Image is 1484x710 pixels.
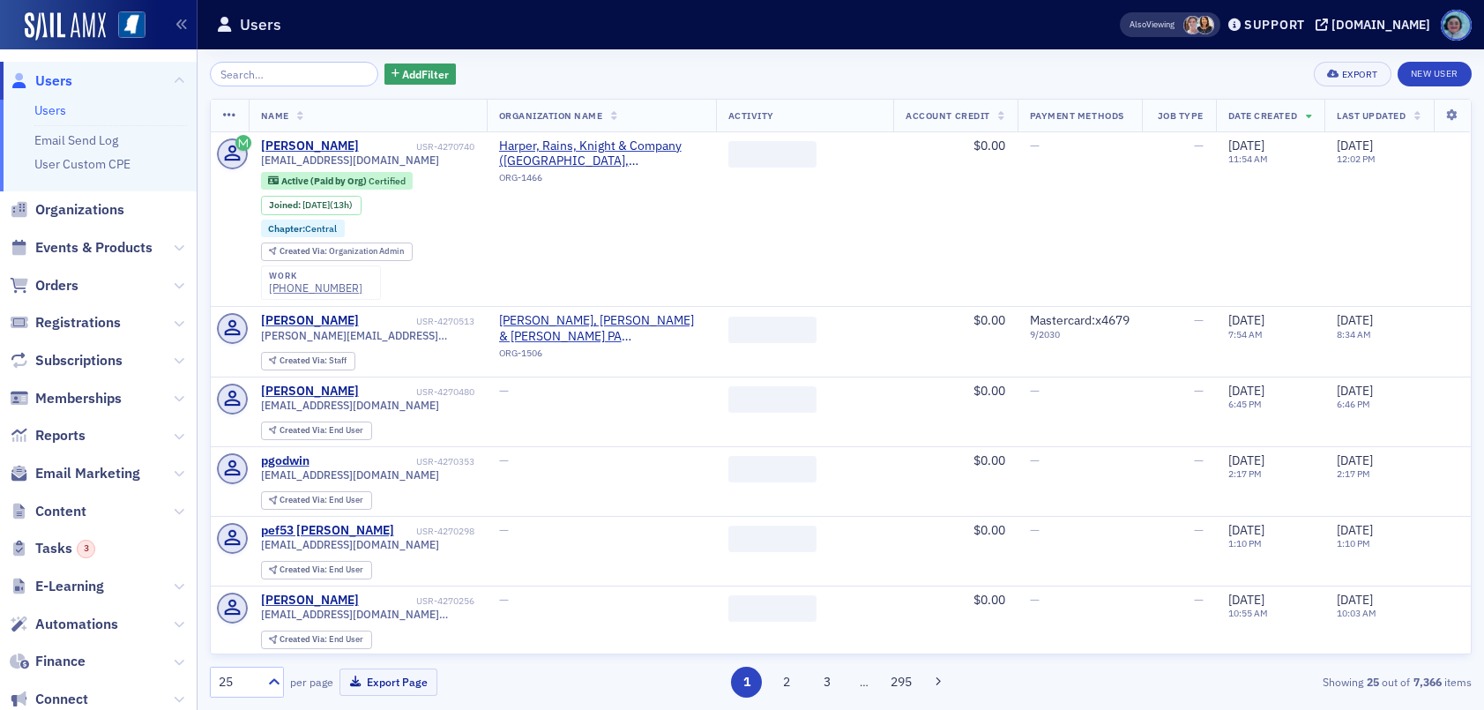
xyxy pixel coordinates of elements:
span: Active (Paid by Org) [281,175,369,187]
span: [DATE] [1337,312,1373,328]
div: 3 [77,540,95,558]
span: ‌ [728,141,817,168]
button: AddFilter [384,64,457,86]
a: SailAMX [25,12,106,41]
span: Organization Name [499,109,603,122]
span: Created Via : [280,245,329,257]
div: Also [1130,19,1146,30]
button: 295 [885,667,916,698]
span: [EMAIL_ADDRESS][DOMAIN_NAME] [261,468,439,482]
span: [DATE] [1228,383,1264,399]
span: Email Marketing [35,464,140,483]
span: Organizations [35,200,124,220]
span: Payment Methods [1030,109,1124,122]
a: Subscriptions [10,351,123,370]
div: Joined: 2025-09-25 00:00:00 [261,196,362,215]
span: [DATE] [1228,312,1264,328]
span: [DATE] [1228,522,1264,538]
span: — [1030,452,1040,468]
time: 2:17 PM [1228,467,1262,480]
input: Search… [210,62,378,86]
span: — [1030,138,1040,153]
span: Noma Burge [1196,16,1214,34]
div: Created Via: End User [261,491,372,510]
span: — [1030,592,1040,608]
span: [DATE] [1337,138,1373,153]
span: Content [35,502,86,521]
span: $0.00 [973,452,1005,468]
a: Orders [10,276,78,295]
span: Matthews, Cutrer & Lindsay PA (Ridgeland, MS) [499,313,704,344]
span: ‌ [728,526,817,552]
label: per page [290,674,333,690]
span: Created Via : [280,424,329,436]
a: [PERSON_NAME] [261,384,359,400]
span: Viewing [1130,19,1175,31]
span: ‌ [728,456,817,482]
button: 1 [731,667,762,698]
span: Created Via : [280,494,329,505]
time: 1:10 PM [1228,537,1262,549]
span: [DATE] [302,198,330,211]
div: Organization Admin [280,247,404,257]
a: Connect [10,690,88,709]
a: Events & Products [10,238,153,258]
strong: 25 [1363,674,1382,690]
span: [DATE] [1337,383,1373,399]
span: Created Via : [280,633,329,645]
span: Activity [728,109,774,122]
a: Users [34,102,66,118]
span: [DATE] [1228,452,1264,468]
span: Finance [35,652,86,671]
button: Export [1314,62,1391,86]
a: pef53 [PERSON_NAME] [261,523,394,539]
button: 3 [811,667,842,698]
span: — [499,383,509,399]
span: — [1194,452,1204,468]
span: [EMAIL_ADDRESS][DOMAIN_NAME][PERSON_NAME] [261,608,474,621]
div: Support [1244,17,1305,33]
a: Users [10,71,72,91]
a: Organizations [10,200,124,220]
span: Last Updated [1337,109,1406,122]
span: [EMAIL_ADDRESS][DOMAIN_NAME] [261,153,439,167]
span: [DATE] [1337,592,1373,608]
span: $0.00 [973,592,1005,608]
span: ‌ [728,386,817,413]
span: Mastercard : x4679 [1030,312,1130,328]
div: Created Via: Organization Admin [261,243,413,261]
a: [PHONE_NUMBER] [269,281,362,295]
a: pgodwin [261,453,309,469]
span: [DATE] [1228,138,1264,153]
a: Content [10,502,86,521]
div: End User [280,426,363,436]
span: Automations [35,615,118,634]
div: [PERSON_NAME] [261,313,359,329]
h1: Users [240,14,281,35]
span: $0.00 [973,522,1005,538]
span: — [1194,522,1204,538]
span: — [499,592,509,608]
a: Registrations [10,313,121,333]
span: Account Credit [906,109,989,122]
span: — [499,522,509,538]
div: USR-4270513 [362,316,474,327]
span: [DATE] [1337,522,1373,538]
strong: 7,366 [1410,674,1444,690]
span: $0.00 [973,383,1005,399]
span: — [1194,138,1204,153]
span: … [852,674,876,690]
a: Email Send Log [34,132,118,148]
div: 25 [219,673,257,691]
a: [PERSON_NAME] [261,593,359,609]
div: Showing out of items [1063,674,1472,690]
div: Created Via: End User [261,422,372,440]
a: Tasks3 [10,539,95,558]
a: User Custom CPE [34,156,131,172]
a: Chapter:Central [268,223,337,235]
span: Date Created [1228,109,1297,122]
span: Harper, Rains, Knight & Company (Ridgeland, MS) [499,138,704,169]
a: [PERSON_NAME], [PERSON_NAME] & [PERSON_NAME] PA ([GEOGRAPHIC_DATA], [GEOGRAPHIC_DATA]) [499,313,704,344]
span: Created Via : [280,355,329,366]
